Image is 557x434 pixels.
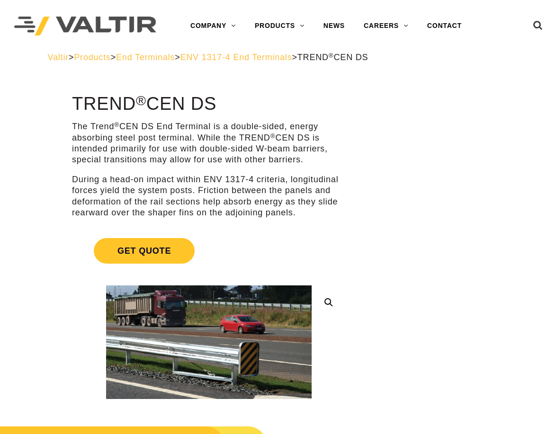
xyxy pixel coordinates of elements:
sup: ® [136,93,146,108]
p: The Trend CEN DS End Terminal is a double-sided, energy absorbing steel post terminal. While the ... [72,121,346,166]
a: NEWS [314,17,354,35]
h1: TREND CEN DS [72,94,346,114]
img: Valtir [14,17,156,36]
sup: ® [270,133,276,140]
a: COMPANY [181,17,245,35]
a: PRODUCTS [245,17,314,35]
a: Valtir [48,53,69,62]
a: End Terminals [116,53,175,62]
a: ENV 1317-4 End Terminals [180,53,292,62]
p: During a head-on impact within ENV 1317-4 criteria, longitudinal forces yield the system posts. F... [72,174,346,219]
a: CONTACT [418,17,471,35]
a: CAREERS [354,17,418,35]
sup: ® [329,52,334,59]
span: TREND CEN DS [297,53,368,62]
a: Products [74,53,110,62]
div: > > > > [48,52,510,63]
a: Get Quote [72,227,346,275]
sup: ® [114,121,119,128]
span: Get Quote [94,238,195,264]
